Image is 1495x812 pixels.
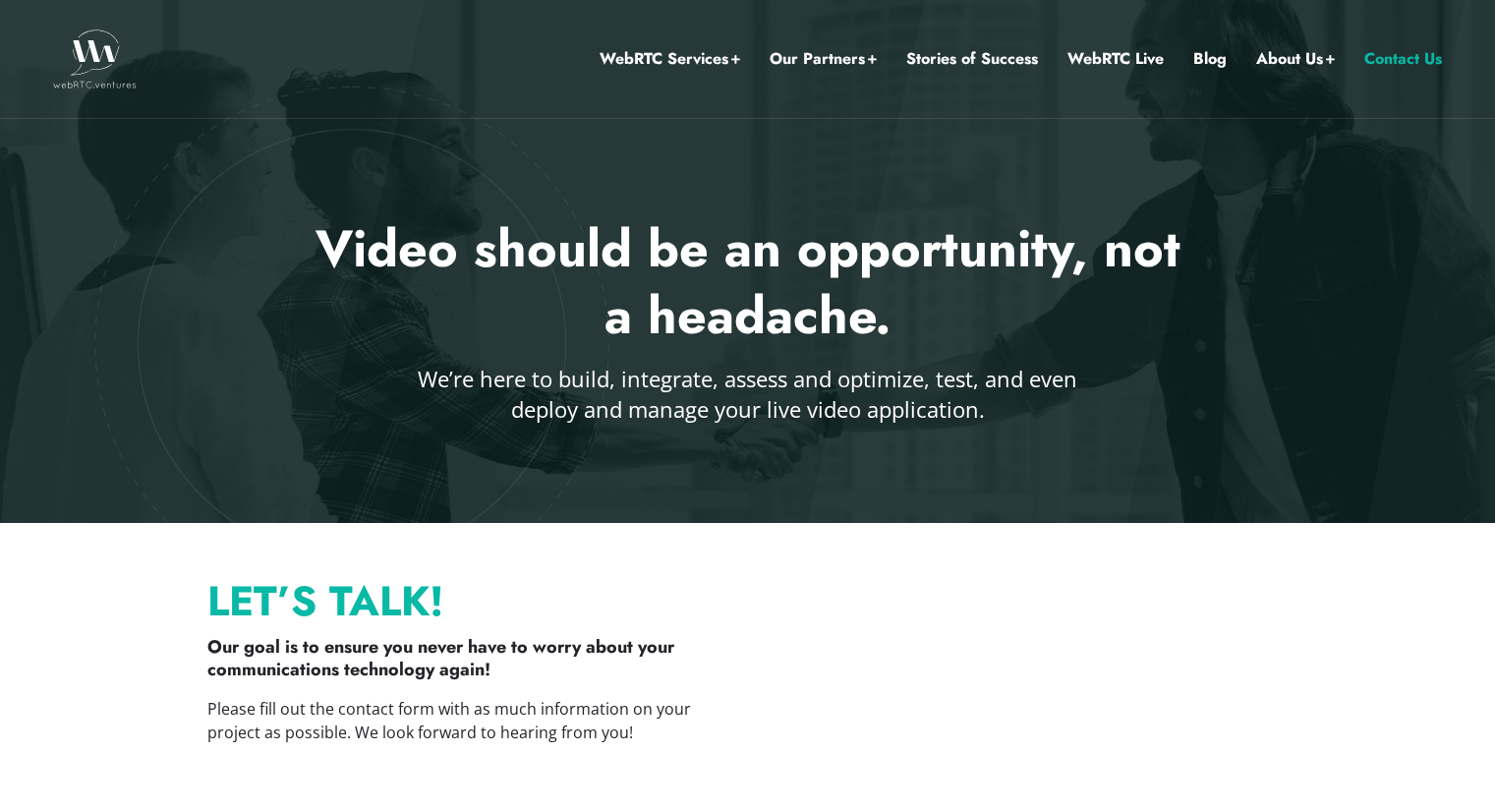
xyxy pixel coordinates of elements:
[207,636,728,682] p: Our goal is to ensure you never have to worry about your communications technology again!
[207,697,728,744] p: Please fill out the contact form with as much information on your project as possible. We look fo...
[1256,46,1335,72] a: About Us
[304,216,1192,349] h2: Video should be an opportunity, not a headache.
[53,29,137,88] img: WebRTC.ventures
[1193,46,1227,72] a: Blog
[415,364,1081,425] p: We’re here to build, integrate, assess and optimize, test, and even deploy and manage your live v...
[207,587,728,616] p: Let’s Talk!
[1067,46,1164,72] a: WebRTC Live
[1364,46,1442,72] a: Contact Us
[600,46,740,72] a: WebRTC Services
[906,46,1038,72] a: Stories of Success
[770,46,877,72] a: Our Partners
